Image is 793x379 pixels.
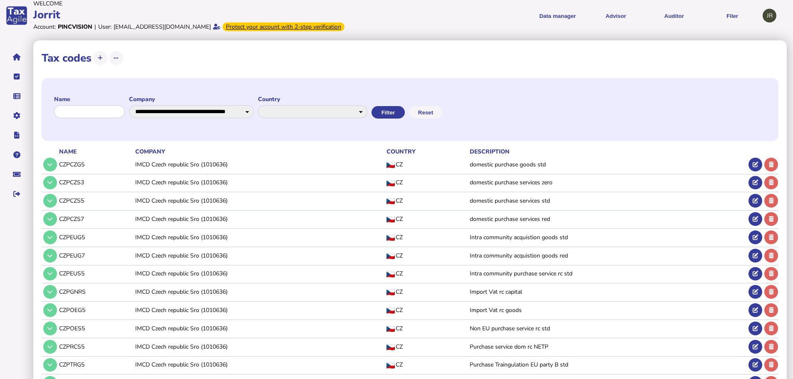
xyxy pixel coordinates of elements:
[8,146,25,163] button: Help pages
[134,156,385,173] td: IMCD Czech republic Sro (1010636)
[748,230,762,244] button: Edit tax code
[372,106,405,119] button: Filter
[387,344,395,350] img: CZ flag
[43,194,57,208] button: Tax code details
[763,9,776,22] div: Profile settings
[43,285,57,299] button: Tax code details
[748,358,762,372] button: Edit tax code
[57,228,134,245] td: CZPEUG5
[58,23,92,31] div: Pincvision
[54,95,125,103] label: Name
[13,96,20,97] i: Data manager
[43,230,57,244] button: Tax code details
[387,306,468,314] div: CZ
[764,285,778,299] button: Delete tax code
[8,87,25,105] button: Data manager
[764,176,778,190] button: Delete tax code
[468,247,747,264] td: Intra community acquistion goods red
[748,340,762,354] button: Edit tax code
[114,23,211,31] div: [EMAIL_ADDRESS][DOMAIN_NAME]
[134,338,385,355] td: IMCD Czech republic Sro (1010636)
[764,340,778,354] button: Delete tax code
[468,147,747,156] th: Description
[8,126,25,144] button: Developer hub links
[134,147,385,156] th: Company
[468,356,747,373] td: Purchase Traingulation EU party B std
[43,303,57,317] button: Tax code details
[43,267,57,281] button: Tax code details
[57,265,134,282] td: CZPEUS5
[43,158,57,171] button: Tax code details
[748,249,762,263] button: Edit tax code
[387,178,468,186] div: CZ
[387,288,468,296] div: CZ
[57,320,134,337] td: CZPOES5
[8,107,25,124] button: Manage settings
[468,228,747,245] td: Intra community acquistion goods std
[387,325,468,332] div: CZ
[764,322,778,335] button: Delete tax code
[94,51,107,65] button: Add tax code
[748,285,762,299] button: Edit tax code
[134,228,385,245] td: IMCD Czech republic Sro (1010636)
[387,233,468,241] div: CZ
[387,161,468,168] div: CZ
[648,5,700,26] button: Auditor
[387,362,395,369] img: CZ flag
[468,320,747,337] td: Non EU purchase service rc std
[134,174,385,191] td: IMCD Czech republic Sro (1010636)
[134,356,385,373] td: IMCD Czech republic Sro (1010636)
[468,338,747,355] td: Purchase service dom rc NETP
[57,283,134,300] td: CZPGNRS
[764,194,778,208] button: Delete tax code
[468,211,747,228] td: domestic purchase services red
[387,197,468,205] div: CZ
[134,247,385,264] td: IMCD Czech republic Sro (1010636)
[748,212,762,226] button: Edit tax code
[8,48,25,66] button: Home
[387,307,395,314] img: CZ flag
[33,23,56,31] div: Account:
[387,270,468,277] div: CZ
[387,252,468,260] div: CZ
[43,176,57,190] button: Tax code details
[748,303,762,317] button: Edit tax code
[134,265,385,282] td: IMCD Czech republic Sro (1010636)
[764,303,778,317] button: Delete tax code
[8,166,25,183] button: Raise a support ticket
[43,212,57,226] button: Tax code details
[57,192,134,209] td: CZPCZS5
[43,249,57,263] button: Tax code details
[57,211,134,228] td: CZPCZS7
[748,176,762,190] button: Edit tax code
[468,174,747,191] td: domestic purchase services zero
[57,147,134,156] th: Name
[134,211,385,228] td: IMCD Czech republic Sro (1010636)
[764,158,778,171] button: Delete tax code
[387,198,395,204] img: CZ flag
[764,358,778,372] button: Delete tax code
[764,267,778,281] button: Delete tax code
[748,322,762,335] button: Edit tax code
[57,356,134,373] td: CZPTRG5
[134,283,385,300] td: IMCD Czech republic Sro (1010636)
[764,249,778,263] button: Delete tax code
[387,253,395,259] img: CZ flag
[590,5,642,26] button: Shows a dropdown of VAT Advisor options
[706,5,758,26] button: Filer
[468,283,747,300] td: Import Vat rc capital
[468,156,747,173] td: domestic purchase goods std
[57,156,134,173] td: CZPCZG5
[223,22,344,31] div: From Oct 1, 2025, 2-step verification will be required to login. Set it up now...
[42,51,92,65] h1: Tax codes
[57,338,134,355] td: CZPRCS5
[213,24,221,30] i: Email verified
[387,216,395,223] img: CZ flag
[468,265,747,282] td: Intra community purchase service rc std
[8,185,25,203] button: Sign out
[57,302,134,319] td: CZPOEG5
[134,320,385,337] td: IMCD Czech republic Sro (1010636)
[33,7,394,22] div: Jorrit
[387,289,395,295] img: CZ flag
[387,235,395,241] img: CZ flag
